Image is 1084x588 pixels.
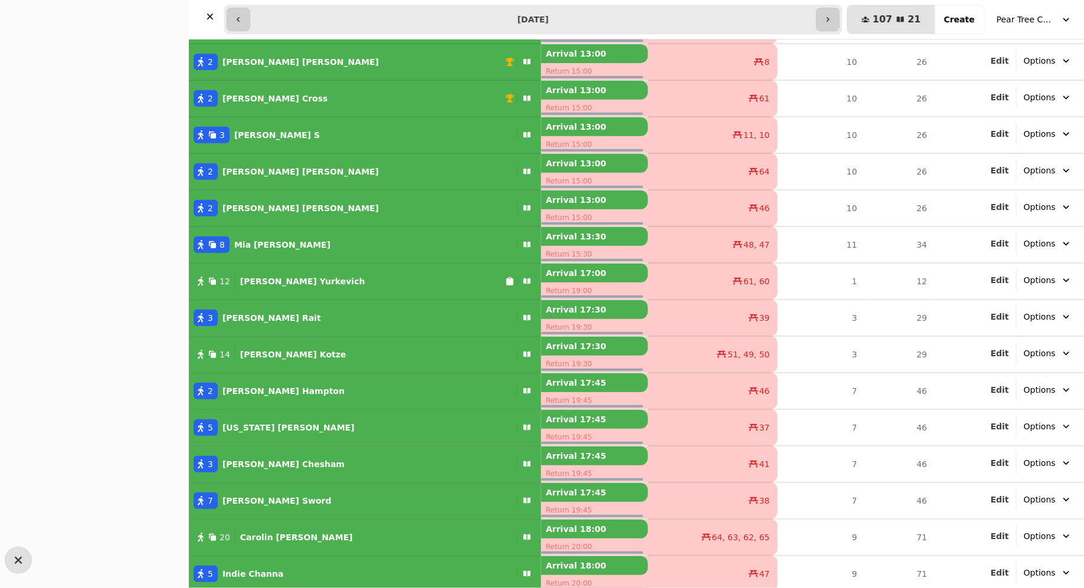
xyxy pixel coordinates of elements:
[541,300,648,319] p: Arrival 17:30
[1017,416,1079,437] button: Options
[189,487,541,515] button: 7[PERSON_NAME] Sword
[778,263,864,300] td: 1
[208,202,213,214] span: 2
[778,519,864,556] td: 9
[541,117,648,136] p: Arrival 13:00
[1017,233,1079,254] button: Options
[189,377,541,405] button: 2[PERSON_NAME] Hampton
[541,556,648,575] p: Arrival 18:00
[712,531,770,543] span: 64, 63, 62, 65
[220,349,230,360] span: 14
[991,459,1009,467] span: Edit
[864,44,935,80] td: 26
[990,9,1079,30] button: Pear Tree Cafe ([GEOGRAPHIC_DATA])
[1024,494,1056,505] span: Options
[744,129,770,141] span: 11, 10
[778,153,864,190] td: 10
[541,429,648,445] p: Return 19:45
[991,276,1009,284] span: Edit
[759,568,770,580] span: 47
[873,15,892,24] span: 107
[864,263,935,300] td: 12
[541,538,648,555] p: Return 20:00
[220,239,225,251] span: 8
[220,531,230,543] span: 20
[991,349,1009,357] span: Edit
[541,227,648,246] p: Arrival 13:30
[234,239,330,251] p: Mia [PERSON_NAME]
[1017,306,1079,327] button: Options
[759,202,770,214] span: 46
[541,520,648,538] p: Arrival 18:00
[991,532,1009,540] span: Edit
[991,57,1009,65] span: Edit
[991,313,1009,321] span: Edit
[864,300,935,336] td: 29
[1024,384,1056,396] span: Options
[222,495,332,507] p: [PERSON_NAME] Sword
[991,203,1009,211] span: Edit
[541,264,648,282] p: Arrival 17:00
[864,117,935,153] td: 26
[1017,160,1079,181] button: Options
[1017,489,1079,510] button: Options
[541,190,648,209] p: Arrival 13:00
[541,81,648,100] p: Arrival 13:00
[541,282,648,299] p: Return 19:00
[1017,50,1079,71] button: Options
[991,530,1009,542] button: Edit
[1017,343,1079,364] button: Options
[541,246,648,262] p: Return 15:30
[1024,238,1056,249] span: Options
[1024,165,1056,176] span: Options
[1024,274,1056,286] span: Options
[208,422,213,433] span: 5
[208,458,213,470] span: 3
[240,531,353,543] p: Carolin [PERSON_NAME]
[541,100,648,116] p: Return 15:00
[991,386,1009,394] span: Edit
[1024,421,1056,432] span: Options
[864,446,935,482] td: 46
[864,80,935,117] td: 26
[541,373,648,392] p: Arrival 17:45
[208,312,213,324] span: 3
[189,121,541,149] button: 3[PERSON_NAME] S
[541,410,648,429] p: Arrival 17:45
[208,568,213,580] span: 5
[222,166,379,178] p: [PERSON_NAME] [PERSON_NAME]
[1017,452,1079,474] button: Options
[1017,562,1079,583] button: Options
[541,44,648,63] p: Arrival 13:00
[189,340,541,369] button: 14[PERSON_NAME] Kotze
[189,231,541,259] button: 8Mia [PERSON_NAME]
[991,130,1009,138] span: Edit
[222,385,345,397] p: [PERSON_NAME] Hampton
[778,336,864,373] td: 3
[744,239,770,251] span: 48, 47
[864,336,935,373] td: 29
[991,239,1009,248] span: Edit
[991,238,1009,249] button: Edit
[759,93,770,104] span: 61
[765,56,770,68] span: 8
[744,275,770,287] span: 61, 60
[991,422,1009,431] span: Edit
[759,422,770,433] span: 37
[220,129,225,141] span: 3
[189,523,541,551] button: 20Carolin [PERSON_NAME]
[1024,347,1056,359] span: Options
[220,275,230,287] span: 12
[991,457,1009,469] button: Edit
[991,128,1009,140] button: Edit
[778,373,864,409] td: 7
[541,154,648,173] p: Arrival 13:00
[997,14,1056,25] span: Pear Tree Cafe ([GEOGRAPHIC_DATA])
[541,502,648,518] p: Return 19:45
[991,91,1009,103] button: Edit
[864,190,935,226] td: 26
[541,446,648,465] p: Arrival 17:45
[778,80,864,117] td: 10
[541,63,648,80] p: Return 15:00
[208,93,213,104] span: 2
